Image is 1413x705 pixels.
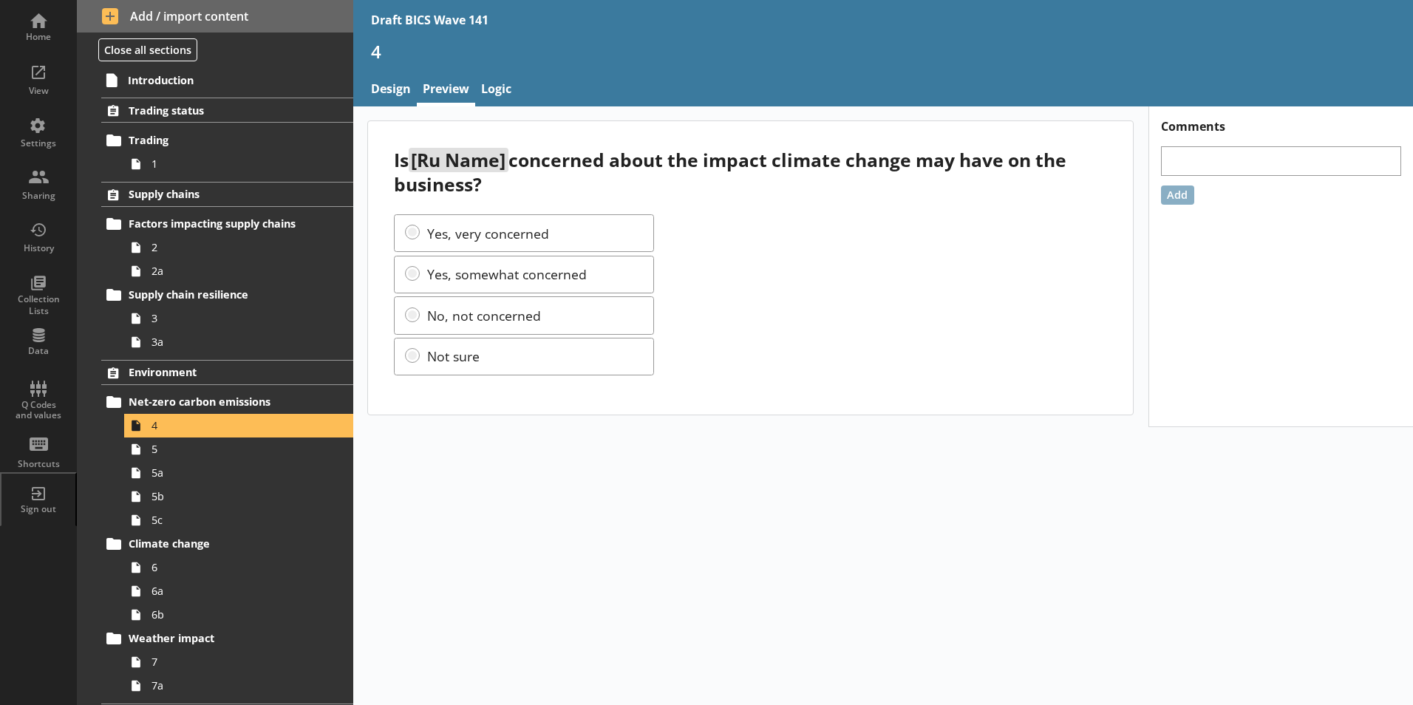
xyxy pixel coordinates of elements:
span: 2 [151,240,316,254]
a: 6a [124,579,353,603]
span: 5c [151,513,316,527]
a: 2a [124,259,353,283]
a: Trading [101,129,353,152]
span: 3 [151,311,316,325]
span: 3a [151,335,316,349]
span: 1 [151,157,316,171]
span: 7a [151,678,316,692]
button: Close all sections [98,38,197,61]
a: 2 [124,236,353,259]
span: Supply chains [129,187,310,201]
span: 4 [151,418,316,432]
a: 5b [124,485,353,508]
li: Climate change66a6b [108,532,353,627]
span: Weather impact [129,631,310,645]
a: 3a [124,330,353,354]
span: 5a [151,466,316,480]
li: Trading statusTrading1 [77,98,353,175]
span: 6a [151,584,316,598]
a: 5c [124,508,353,532]
div: Is concerned about the impact climate change may have on the business? [394,148,1107,197]
a: Climate change [101,532,353,556]
a: Environment [101,360,353,385]
div: View [13,85,64,97]
div: Shortcuts [13,458,64,470]
span: Supply chain resilience [129,287,310,302]
div: Home [13,31,64,43]
div: Q Codes and values [13,400,64,421]
span: Trading [129,133,310,147]
a: Factors impacting supply chains [101,212,353,236]
span: 6 [151,560,316,574]
a: Design [365,75,417,106]
span: 2a [151,264,316,278]
li: Supply chainsFactors impacting supply chains22aSupply chain resilience33a [77,182,353,354]
a: 7a [124,674,353,698]
div: History [13,242,64,254]
span: Trading status [129,103,310,117]
li: Factors impacting supply chains22a [108,212,353,283]
div: Sign out [13,503,64,515]
li: EnvironmentNet-zero carbon emissions455a5b5cClimate change66a6bWeather impact77a [77,360,353,698]
a: 6b [124,603,353,627]
a: Supply chain resilience [101,283,353,307]
span: 7 [151,655,316,669]
li: Net-zero carbon emissions455a5b5c [108,390,353,532]
div: Sharing [13,190,64,202]
a: Introduction [101,68,353,92]
a: 5 [124,437,353,461]
span: Environment [129,365,310,379]
div: Collection Lists [13,293,64,316]
a: Net-zero carbon emissions [101,390,353,414]
span: Climate change [129,537,310,551]
li: Supply chain resilience33a [108,283,353,354]
a: Weather impact [101,627,353,650]
a: 6 [124,556,353,579]
a: Trading status [101,98,353,123]
span: Introduction [128,73,310,87]
a: 3 [124,307,353,330]
a: Logic [475,75,517,106]
span: 5 [151,442,316,456]
a: 4 [124,414,353,437]
div: Settings [13,137,64,149]
span: [Ru Name] [409,148,508,172]
div: Draft BICS Wave 141 [371,12,488,28]
span: 6b [151,607,316,621]
span: Add / import content [102,8,329,24]
div: Data [13,345,64,357]
span: Net-zero carbon emissions [129,395,310,409]
li: Trading1 [108,129,353,176]
li: Weather impact77a [108,627,353,698]
a: 7 [124,650,353,674]
span: 5b [151,489,316,503]
a: Preview [417,75,475,106]
a: 1 [124,152,353,176]
span: Factors impacting supply chains [129,217,310,231]
a: 5a [124,461,353,485]
a: Supply chains [101,182,353,207]
h1: 4 [371,40,1395,63]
